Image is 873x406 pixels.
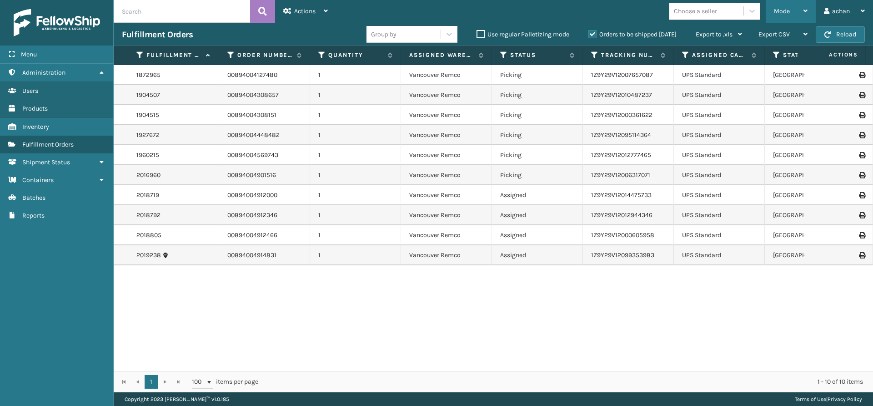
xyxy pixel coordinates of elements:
[492,205,583,225] td: Assigned
[219,245,310,265] td: 00894004914831
[765,85,856,105] td: [GEOGRAPHIC_DATA]
[136,171,161,180] a: 2016960
[795,396,826,402] a: Terms of Use
[22,176,54,184] span: Containers
[310,225,401,245] td: 1
[674,125,765,145] td: UPS Standard
[22,105,48,112] span: Products
[758,30,790,38] span: Export CSV
[401,105,492,125] td: Vancouver Remco
[591,171,650,179] a: 1Z9Y29V12006317071
[136,111,159,120] a: 1904515
[401,205,492,225] td: Vancouver Remco
[219,105,310,125] td: 00894004308151
[674,65,765,85] td: UPS Standard
[237,51,292,59] label: Order Number
[674,105,765,125] td: UPS Standard
[591,251,654,259] a: 1Z9Y29V12099353983
[795,392,862,406] div: |
[401,165,492,185] td: Vancouver Remco
[492,185,583,205] td: Assigned
[765,245,856,265] td: [GEOGRAPHIC_DATA]
[22,212,45,219] span: Reports
[692,51,747,59] label: Assigned Carrier Service
[271,377,863,386] div: 1 - 10 of 10 items
[14,9,100,36] img: logo
[310,125,401,145] td: 1
[401,185,492,205] td: Vancouver Remco
[401,225,492,245] td: Vancouver Remco
[328,51,383,59] label: Quantity
[310,245,401,265] td: 1
[591,211,652,219] a: 1Z9Y29V12012944346
[125,392,229,406] p: Copyright 2023 [PERSON_NAME]™ v 1.0.185
[401,125,492,145] td: Vancouver Remco
[219,165,310,185] td: 00894004901516
[371,30,396,39] div: Group by
[219,125,310,145] td: 00894004448482
[765,185,856,205] td: [GEOGRAPHIC_DATA]
[310,185,401,205] td: 1
[765,125,856,145] td: [GEOGRAPHIC_DATA]
[696,30,733,38] span: Export to .xls
[310,205,401,225] td: 1
[492,165,583,185] td: Picking
[219,145,310,165] td: 00894004569743
[765,205,856,225] td: [GEOGRAPHIC_DATA]
[136,231,161,240] a: 2018805
[765,65,856,85] td: [GEOGRAPHIC_DATA]
[477,30,569,38] label: Use regular Palletizing mode
[310,165,401,185] td: 1
[859,172,864,178] i: Print Label
[859,72,864,78] i: Print Label
[136,131,160,140] a: 1927672
[136,191,159,200] a: 2018719
[219,85,310,105] td: 00894004308657
[192,375,258,389] span: items per page
[601,51,656,59] label: Tracking Number
[859,152,864,158] i: Print Label
[294,7,316,15] span: Actions
[765,225,856,245] td: [GEOGRAPHIC_DATA]
[401,245,492,265] td: Vancouver Remco
[492,65,583,85] td: Picking
[492,225,583,245] td: Assigned
[859,112,864,118] i: Print Label
[674,225,765,245] td: UPS Standard
[591,231,654,239] a: 1Z9Y29V12000605958
[859,132,864,138] i: Print Label
[774,7,790,15] span: Mode
[859,192,864,198] i: Print Label
[828,396,862,402] a: Privacy Policy
[591,191,652,199] a: 1Z9Y29V12014475733
[591,111,652,119] a: 1Z9Y29V12000361622
[783,51,838,59] label: State
[674,85,765,105] td: UPS Standard
[765,145,856,165] td: [GEOGRAPHIC_DATA]
[136,151,159,160] a: 1960215
[492,245,583,265] td: Assigned
[219,225,310,245] td: 00894004912466
[492,125,583,145] td: Picking
[591,131,651,139] a: 1Z9Y29V12095114364
[401,85,492,105] td: Vancouver Remco
[674,145,765,165] td: UPS Standard
[859,252,864,259] i: Print Label
[588,30,677,38] label: Orders to be shipped [DATE]
[146,51,201,59] label: Fulfillment Order Id
[800,47,863,62] span: Actions
[136,71,161,80] a: 1872965
[674,205,765,225] td: UPS Standard
[409,51,474,59] label: Assigned Warehouse
[192,377,206,386] span: 100
[674,185,765,205] td: UPS Standard
[136,91,160,100] a: 1904507
[674,245,765,265] td: UPS Standard
[22,69,65,76] span: Administration
[310,85,401,105] td: 1
[674,6,717,16] div: Choose a seller
[219,205,310,225] td: 00894004912346
[22,141,74,148] span: Fulfillment Orders
[136,211,161,220] a: 2018792
[510,51,565,59] label: Status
